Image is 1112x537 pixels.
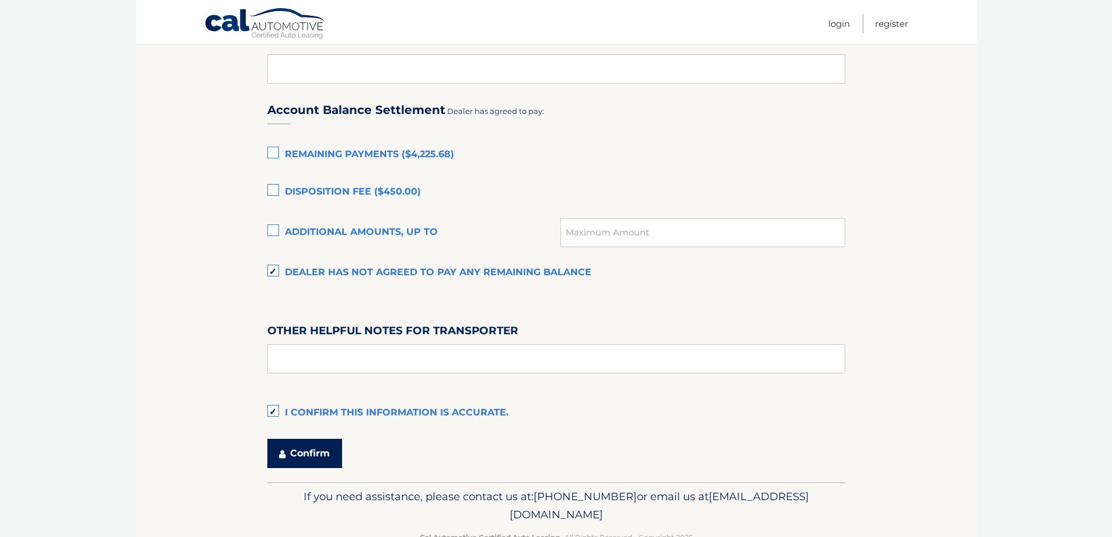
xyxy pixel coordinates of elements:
a: Register [875,14,908,33]
label: Disposition Fee ($450.00) [267,181,845,204]
h3: Account Balance Settlement [267,103,445,117]
label: I confirm this information is accurate. [267,401,845,425]
a: Login [828,14,850,33]
span: Dealer has agreed to pay: [447,106,544,116]
label: Additional amounts, up to [267,221,561,244]
label: Remaining Payments ($4,225.68) [267,143,845,167]
input: Maximum Amount [560,218,845,247]
label: Dealer has not agreed to pay any remaining balance [267,261,845,285]
span: [PHONE_NUMBER] [534,490,637,503]
label: Other helpful notes for transporter [267,322,518,344]
p: If you need assistance, please contact us at: or email us at [275,487,838,525]
a: Cal Automotive [204,8,327,41]
button: Confirm [267,439,342,468]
